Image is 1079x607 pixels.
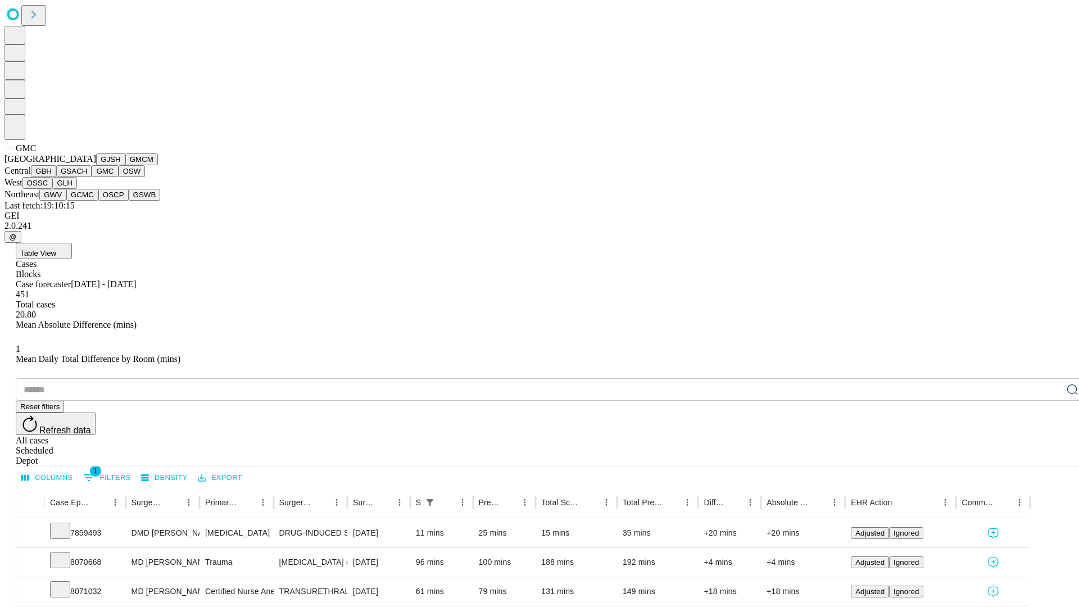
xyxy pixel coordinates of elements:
div: TRANSURETHRAL RESECTION [MEDICAL_DATA] ELECTROSURGICAL [279,577,342,606]
span: [GEOGRAPHIC_DATA] [4,154,96,164]
button: GLH [52,177,76,189]
button: Sort [376,495,392,510]
button: Expand [22,524,39,543]
button: Menu [742,495,758,510]
div: Scheduled In Room Duration [416,498,421,507]
button: Show filters [80,469,134,487]
button: Adjusted [851,586,889,597]
div: Comments [962,498,994,507]
span: 1 [90,465,101,477]
button: Menu [329,495,344,510]
div: Total Scheduled Duration [541,498,582,507]
div: Case Epic Id [50,498,90,507]
span: Adjusted [855,587,885,596]
button: GSACH [56,165,92,177]
div: 11 mins [416,519,468,547]
button: Sort [664,495,679,510]
div: 131 mins [541,577,611,606]
span: Total cases [16,300,55,309]
button: Menu [1012,495,1027,510]
div: 25 mins [479,519,531,547]
button: GBH [31,165,56,177]
span: Refresh data [39,425,91,435]
button: Sort [996,495,1012,510]
button: Menu [107,495,123,510]
div: EHR Action [851,498,892,507]
button: GJSH [96,153,125,165]
button: Sort [727,495,742,510]
span: Case forecaster [16,279,71,289]
div: +4 mins [704,548,755,577]
button: Sort [811,495,827,510]
div: 100 mins [479,548,531,577]
div: 7859493 [50,519,120,547]
div: Surgery Date [353,498,375,507]
div: DMD [PERSON_NAME] [132,519,194,547]
button: Sort [893,495,909,510]
button: Sort [239,495,255,510]
button: Ignored [889,527,923,539]
button: Expand [22,582,39,602]
button: Show filters [422,495,438,510]
button: Menu [392,495,407,510]
button: Export [195,469,245,487]
button: Menu [255,495,271,510]
div: Trauma [205,548,268,577]
button: Menu [517,495,533,510]
div: Absolute Difference [767,498,810,507]
div: Predicted In Room Duration [479,498,501,507]
div: 192 mins [623,548,693,577]
button: Sort [583,495,599,510]
div: +18 mins [767,577,840,606]
div: Surgery Name [279,498,312,507]
span: Mean Absolute Difference (mins) [16,320,137,329]
button: Menu [827,495,842,510]
button: GWV [39,189,66,201]
button: Adjusted [851,556,889,568]
span: @ [9,233,17,241]
div: 15 mins [541,519,611,547]
button: Expand [22,553,39,573]
span: GMC [16,143,36,153]
button: Ignored [889,556,923,568]
div: Total Predicted Duration [623,498,663,507]
button: Sort [313,495,329,510]
button: GSWB [129,189,161,201]
span: 20.80 [16,310,36,319]
button: Menu [455,495,470,510]
div: MD [PERSON_NAME] [PERSON_NAME] Md [132,548,194,577]
button: GMC [92,165,118,177]
button: Sort [501,495,517,510]
div: 8070668 [50,548,120,577]
span: Central [4,166,31,175]
div: 2.0.241 [4,221,1075,231]
div: 96 mins [416,548,468,577]
div: +18 mins [704,577,755,606]
button: Adjusted [851,527,889,539]
div: +20 mins [767,519,840,547]
span: Reset filters [20,402,60,411]
span: West [4,178,22,187]
button: OSW [119,165,146,177]
button: Menu [181,495,197,510]
div: 35 mins [623,519,693,547]
button: OSCP [98,189,129,201]
button: Density [138,469,191,487]
span: Ignored [894,587,919,596]
span: Last fetch: 19:10:15 [4,201,75,210]
div: Difference [704,498,726,507]
button: Menu [599,495,614,510]
button: Sort [439,495,455,510]
div: [MEDICAL_DATA] (EGD), FLEXIBLE, TRANSORAL, WITH PERCUTANEOUS [MEDICAL_DATA] INSERTION [279,548,342,577]
button: Table View [16,243,72,259]
div: 149 mins [623,577,693,606]
button: Sort [165,495,181,510]
div: MD [PERSON_NAME] [PERSON_NAME] Md [132,577,194,606]
div: 188 mins [541,548,611,577]
div: +4 mins [767,548,840,577]
span: Ignored [894,529,919,537]
span: Ignored [894,558,919,567]
button: Menu [937,495,953,510]
span: Adjusted [855,529,885,537]
div: 1 active filter [422,495,438,510]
